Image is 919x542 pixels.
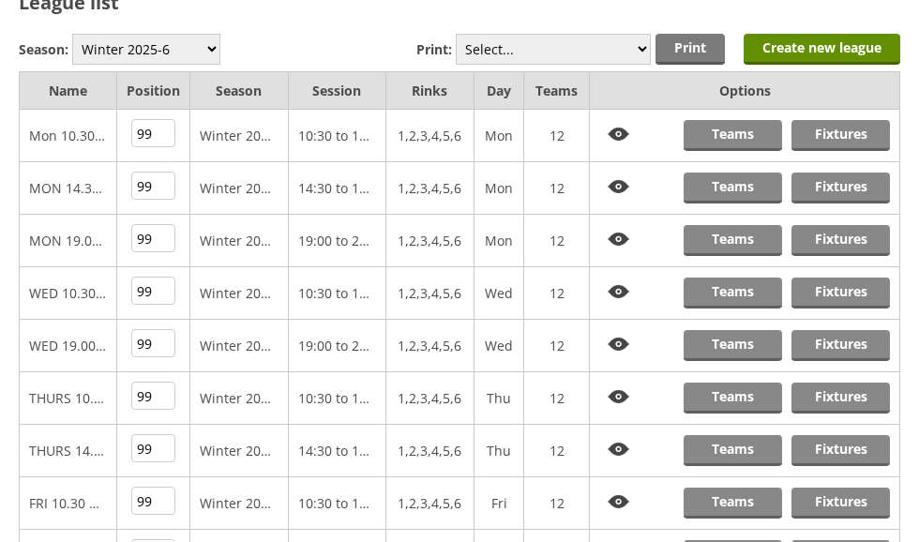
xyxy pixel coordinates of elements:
[190,162,288,215] td: Winter 2025-6
[385,215,474,267] td: 1,2,3,4,5,6
[385,110,474,162] td: 1,2,3,4,5,6
[791,225,890,256] a: Fixtures
[524,477,590,530] td: 12
[791,383,890,414] a: Fixtures
[684,488,782,519] a: Teams
[385,425,474,477] td: 1,2,3,4,5,6
[524,425,590,477] td: 12
[385,267,474,320] td: 1,2,3,4,5,6
[190,72,288,110] td: Season
[791,435,890,466] a: Fixtures
[791,173,890,203] a: Fixtures
[655,34,725,65] input: Print
[474,477,524,530] td: Fri
[474,372,524,425] td: Thu
[20,72,117,110] td: Name
[474,267,524,320] td: Wed
[288,72,385,110] td: Session
[684,278,782,309] a: Teams
[190,425,288,477] td: Winter 2025-6
[288,425,385,477] td: 14:30 to 16:30
[20,320,117,372] td: WED 19.00 TRIPLES
[20,110,117,162] td: Mon 10.30 Triples
[791,330,890,361] a: Fixtures
[19,40,68,58] label: Season:
[117,72,190,110] td: Position
[590,72,900,110] td: Options
[288,162,385,215] td: 14:30 to 16:30
[416,40,452,58] label: Print:
[791,278,890,309] a: Fixtures
[791,488,890,519] a: Fixtures
[288,267,385,320] td: 10:30 to 12:30
[684,120,782,151] a: Teams
[684,173,782,203] a: Teams
[684,435,782,466] a: Teams
[190,372,288,425] td: Winter 2025-6
[20,215,117,267] td: MON 19.00 PAIRS
[684,383,782,414] a: Teams
[385,162,474,215] td: 1,2,3,4,5,6
[599,225,639,254] img: View
[20,372,117,425] td: THURS 10.30 TRIPLES
[599,488,639,517] img: View
[288,110,385,162] td: 10:30 to 12:30
[684,225,782,256] a: Teams
[599,383,639,412] img: View
[385,72,474,110] td: Rinks
[524,320,590,372] td: 12
[190,267,288,320] td: Winter 2025-6
[288,372,385,425] td: 10:30 to 12:30
[684,330,782,361] a: Teams
[599,173,639,202] img: View
[385,372,474,425] td: 1,2,3,4,5,6
[20,425,117,477] td: THURS 14.30 AUSSIE PAIRS
[474,162,524,215] td: Mon
[190,215,288,267] td: Winter 2025-6
[599,278,639,307] img: View
[744,34,900,65] a: Create new league
[474,110,524,162] td: Mon
[474,215,524,267] td: Mon
[190,477,288,530] td: Winter 2025-6
[474,72,524,110] td: Day
[385,477,474,530] td: 1,2,3,4,5,6
[524,110,590,162] td: 12
[524,162,590,215] td: 12
[791,120,890,151] a: Fixtures
[524,215,590,267] td: 12
[524,372,590,425] td: 12
[599,330,639,359] img: View
[20,477,117,530] td: FRI 10.30 BEGINNERS AND IMPROVERS
[599,435,639,464] img: View
[288,320,385,372] td: 19:00 to 21:00
[474,425,524,477] td: Thu
[190,320,288,372] td: Winter 2025-6
[20,267,117,320] td: WED 10.30 TRIPLES
[288,477,385,530] td: 10:30 to 12:30
[20,162,117,215] td: MON 14.30 PAIRS
[385,320,474,372] td: 1,2,3,4,5,6
[288,215,385,267] td: 19:00 to 21:00
[599,120,639,149] img: View
[474,320,524,372] td: Wed
[190,110,288,162] td: Winter 2025-6
[524,72,590,110] td: Teams
[524,267,590,320] td: 12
